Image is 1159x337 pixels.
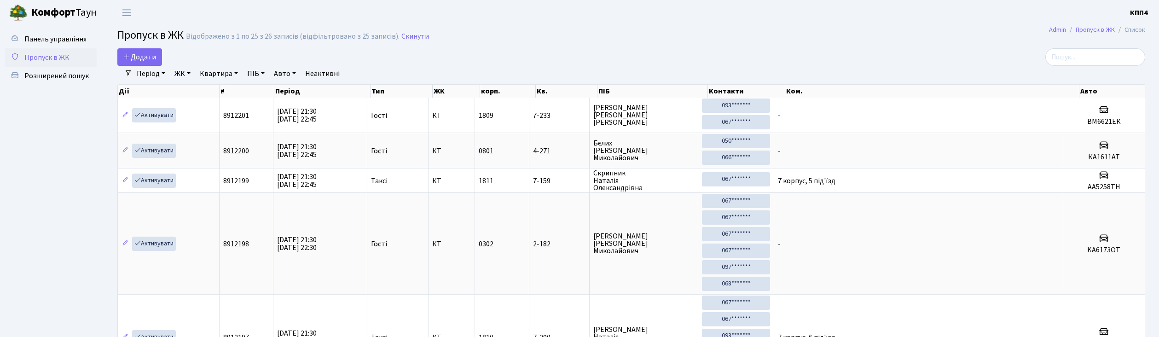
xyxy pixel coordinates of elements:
[1067,117,1141,126] h5: ВМ6621ЕК
[432,147,471,155] span: КТ
[536,85,597,98] th: Кв.
[123,52,156,62] span: Додати
[220,85,274,98] th: #
[277,235,317,253] span: [DATE] 21:30 [DATE] 22:30
[132,174,176,188] a: Активувати
[479,110,493,121] span: 1809
[117,27,184,43] span: Пропуск в ЖК
[31,5,97,21] span: Таун
[778,110,781,121] span: -
[133,66,169,81] a: Період
[593,232,694,255] span: [PERSON_NAME] [PERSON_NAME] Миколайович
[433,85,480,98] th: ЖК
[118,85,220,98] th: Дії
[597,85,708,98] th: ПІБ
[1067,183,1141,192] h5: АА5258ТН
[1035,20,1159,40] nav: breadcrumb
[274,85,371,98] th: Період
[479,146,493,156] span: 0801
[223,239,249,249] span: 8912198
[301,66,343,81] a: Неактивні
[480,85,536,98] th: корп.
[243,66,268,81] a: ПІБ
[479,239,493,249] span: 0302
[708,85,785,98] th: Контакти
[1130,8,1148,18] b: КПП4
[432,112,471,119] span: КТ
[371,240,387,248] span: Гості
[371,85,433,98] th: Тип
[778,146,781,156] span: -
[432,240,471,248] span: КТ
[9,4,28,22] img: logo.png
[778,176,835,186] span: 7 корпус, 5 під'їзд
[171,66,194,81] a: ЖК
[371,147,387,155] span: Гості
[132,144,176,158] a: Активувати
[1076,25,1115,35] a: Пропуск в ЖК
[24,52,70,63] span: Пропуск в ЖК
[5,30,97,48] a: Панель управління
[1130,7,1148,18] a: КПП4
[785,85,1079,98] th: Ком.
[593,139,694,162] span: Бєлих [PERSON_NAME] Миколайович
[533,177,585,185] span: 7-159
[479,176,493,186] span: 1811
[186,32,400,41] div: Відображено з 1 по 25 з 26 записів (відфільтровано з 25 записів).
[270,66,300,81] a: Авто
[371,112,387,119] span: Гості
[5,67,97,85] a: Розширений пошук
[593,104,694,126] span: [PERSON_NAME] [PERSON_NAME] [PERSON_NAME]
[277,142,317,160] span: [DATE] 21:30 [DATE] 22:45
[432,177,471,185] span: КТ
[5,48,97,67] a: Пропуск в ЖК
[1079,85,1146,98] th: Авто
[371,177,388,185] span: Таксі
[223,146,249,156] span: 8912200
[1045,48,1145,66] input: Пошук...
[223,110,249,121] span: 8912201
[533,147,585,155] span: 4-271
[223,176,249,186] span: 8912199
[24,71,89,81] span: Розширений пошук
[401,32,429,41] a: Скинути
[196,66,242,81] a: Квартира
[277,172,317,190] span: [DATE] 21:30 [DATE] 22:45
[132,237,176,251] a: Активувати
[593,169,694,192] span: Скрипник Наталія Олександрівна
[533,112,585,119] span: 7-233
[277,106,317,124] span: [DATE] 21:30 [DATE] 22:45
[1067,153,1141,162] h5: КА1611АТ
[1049,25,1066,35] a: Admin
[1067,246,1141,255] h5: KA6173OT
[132,108,176,122] a: Активувати
[778,239,781,249] span: -
[24,34,87,44] span: Панель управління
[115,5,138,20] button: Переключити навігацію
[117,48,162,66] a: Додати
[1115,25,1145,35] li: Список
[31,5,75,20] b: Комфорт
[533,240,585,248] span: 2-182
